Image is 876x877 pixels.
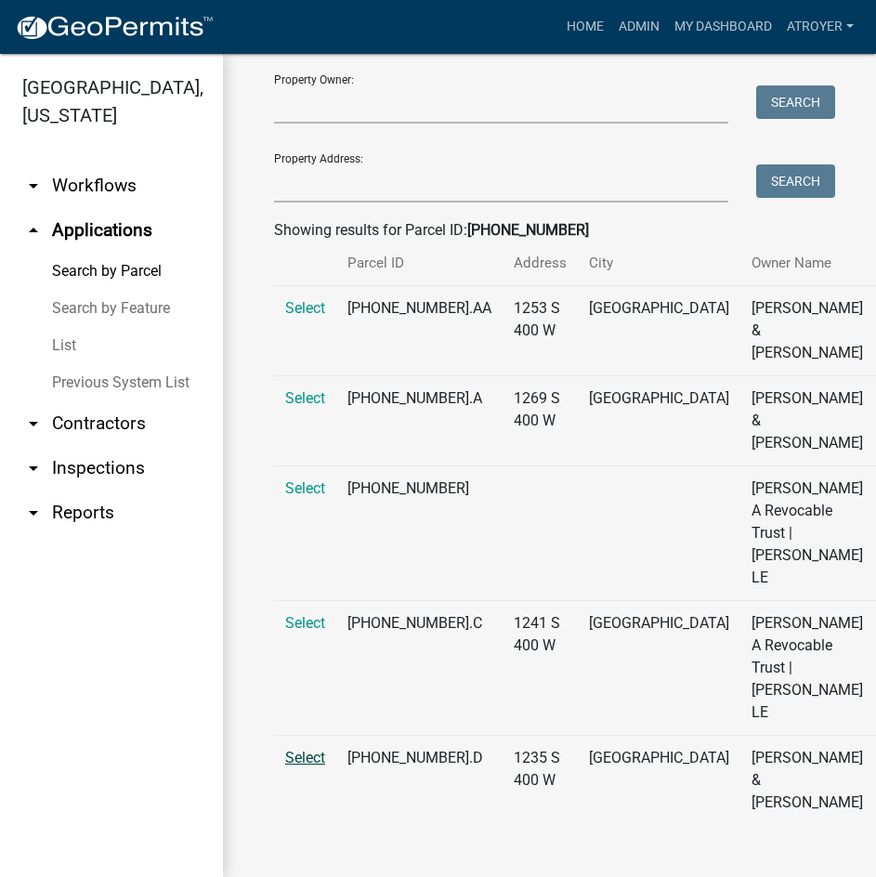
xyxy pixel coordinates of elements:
i: arrow_drop_down [22,412,45,435]
td: [PERSON_NAME] & [PERSON_NAME] [740,736,874,826]
th: City [578,242,740,285]
td: [PHONE_NUMBER].D [336,736,503,826]
td: 1253 S 400 W [503,286,578,376]
td: 1241 S 400 W [503,601,578,736]
i: arrow_drop_up [22,219,45,242]
td: [GEOGRAPHIC_DATA] [578,601,740,736]
a: Home [559,9,611,45]
i: arrow_drop_down [22,175,45,197]
td: [PHONE_NUMBER].A [336,376,503,466]
a: Admin [611,9,667,45]
div: Showing results for Parcel ID: [274,219,825,242]
a: atroyer [779,9,861,45]
td: [PERSON_NAME] & [PERSON_NAME] [740,286,874,376]
th: Owner Name [740,242,874,285]
th: Parcel ID [336,242,503,285]
td: [GEOGRAPHIC_DATA] [578,286,740,376]
td: [PHONE_NUMBER] [336,466,503,601]
td: [GEOGRAPHIC_DATA] [578,736,740,826]
td: [PHONE_NUMBER].AA [336,286,503,376]
td: [PERSON_NAME] & [PERSON_NAME] [740,376,874,466]
a: Select [285,614,325,632]
th: Address [503,242,578,285]
a: Select [285,299,325,317]
strong: [PHONE_NUMBER] [467,221,589,239]
td: [PHONE_NUMBER].C [336,601,503,736]
td: 1269 S 400 W [503,376,578,466]
a: Select [285,389,325,407]
button: Search [756,85,835,119]
td: [PERSON_NAME] A Revocable Trust | [PERSON_NAME] LE [740,601,874,736]
td: [PERSON_NAME] A Revocable Trust | [PERSON_NAME] LE [740,466,874,601]
a: My Dashboard [667,9,779,45]
i: arrow_drop_down [22,502,45,524]
a: Select [285,479,325,497]
i: arrow_drop_down [22,457,45,479]
td: [GEOGRAPHIC_DATA] [578,376,740,466]
button: Search [756,164,835,198]
td: 1235 S 400 W [503,736,578,826]
a: Select [285,749,325,766]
